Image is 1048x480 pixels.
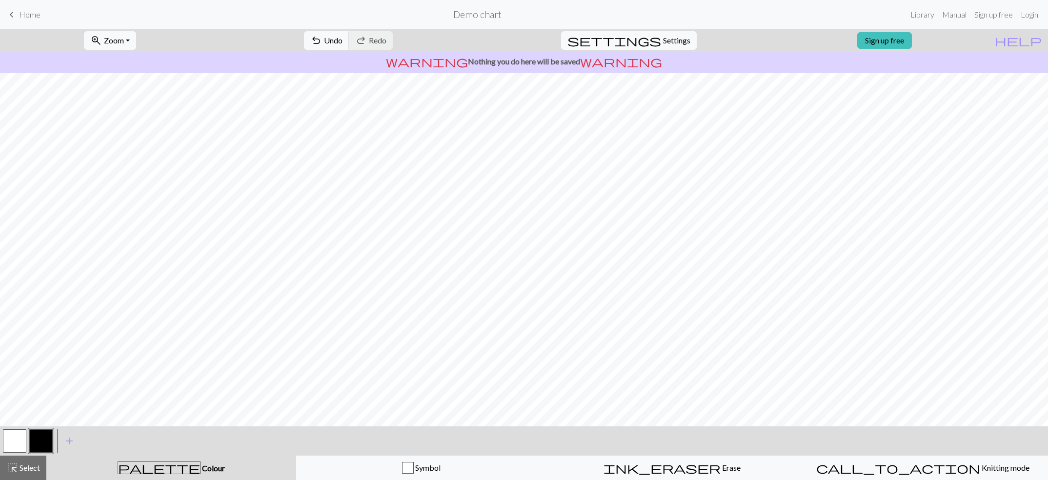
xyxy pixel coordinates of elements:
span: Select [18,463,40,472]
a: Login [1017,5,1042,24]
span: Zoom [104,36,124,45]
span: help [995,34,1042,47]
span: call_to_action [816,461,980,475]
span: Knitting mode [980,463,1029,472]
button: Zoom [84,31,136,50]
span: Undo [324,36,343,45]
a: Sign up free [857,32,912,49]
button: SettingsSettings [561,31,697,50]
span: zoom_in [90,34,102,47]
button: Symbol [296,456,547,480]
span: warning [386,55,468,68]
span: Erase [721,463,741,472]
a: Sign up free [970,5,1017,24]
span: keyboard_arrow_left [6,8,18,21]
span: highlight_alt [6,461,18,475]
span: settings [567,34,661,47]
button: Knitting mode [797,456,1048,480]
a: Manual [938,5,970,24]
span: palette [118,461,200,475]
span: add [63,434,75,448]
a: Home [6,6,40,23]
button: Erase [547,456,798,480]
span: Colour [201,463,225,473]
button: Colour [46,456,296,480]
span: ink_eraser [604,461,721,475]
i: Settings [567,35,661,46]
span: warning [580,55,662,68]
span: Settings [663,35,690,46]
span: undo [310,34,322,47]
button: Undo [304,31,349,50]
span: Home [19,10,40,19]
span: Symbol [414,463,441,472]
p: Nothing you do here will be saved [4,56,1044,67]
h2: Demo chart [453,9,502,20]
a: Library [907,5,938,24]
